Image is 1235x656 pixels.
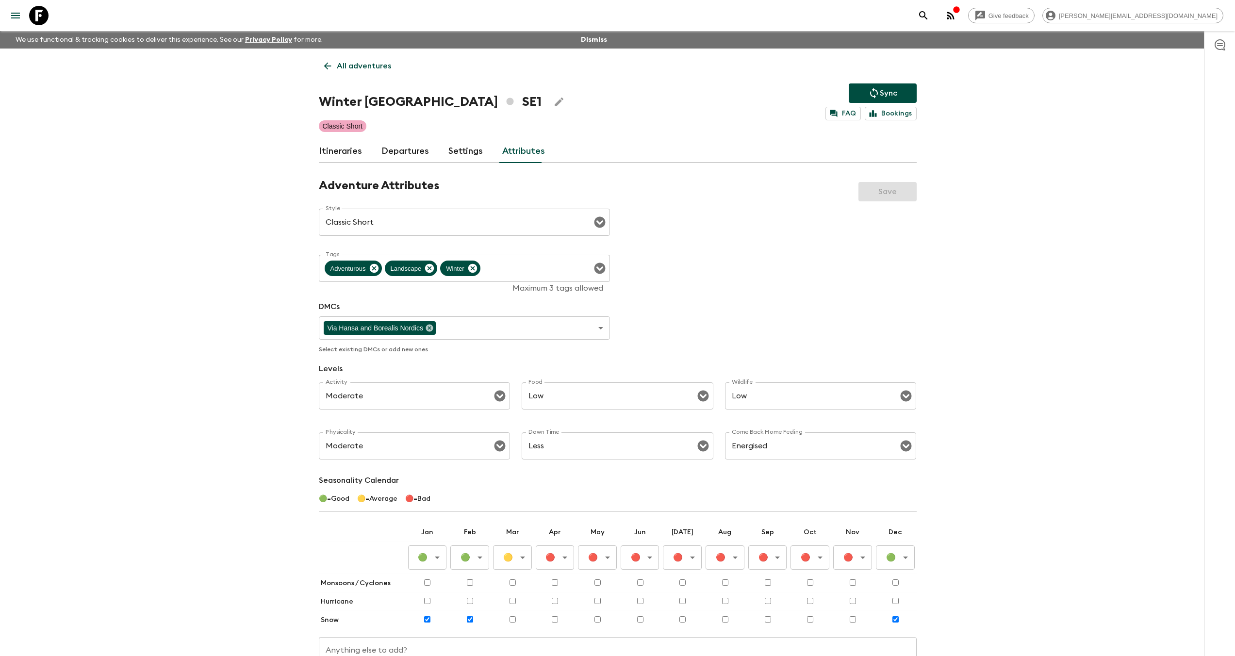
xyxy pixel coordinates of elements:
[405,494,430,504] p: 🔴 = Bad
[385,261,438,276] div: Landscape
[578,548,617,567] div: 🔴
[748,548,787,567] div: 🔴
[849,83,917,103] button: Sync adventure departures to the booking engine
[319,92,542,112] h1: Winter [GEOGRAPHIC_DATA] SE1
[326,378,347,386] label: Activity
[825,107,861,120] a: FAQ
[876,548,915,567] div: 🟢
[493,527,532,537] p: Mar
[321,578,404,588] p: Monsoons / Cyclones
[319,344,610,355] p: Select existing DMCs or add new ones
[899,389,913,403] button: Open
[325,263,372,274] span: Adventurous
[326,428,356,436] label: Physicality
[357,494,397,504] p: 🟡 = Average
[1042,8,1223,23] div: [PERSON_NAME][EMAIL_ADDRESS][DOMAIN_NAME]
[880,87,897,99] p: Sync
[326,204,340,213] label: Style
[790,527,829,537] p: Oct
[578,33,609,47] button: Dismiss
[549,92,569,112] button: Edit Adventure Title
[326,250,339,259] label: Tags
[325,261,382,276] div: Adventurous
[593,262,607,275] button: Open
[1054,12,1223,19] span: [PERSON_NAME][EMAIL_ADDRESS][DOMAIN_NAME]
[245,36,292,43] a: Privacy Policy
[706,548,744,567] div: 🔴
[528,378,543,386] label: Food
[440,261,480,276] div: Winter
[833,527,872,537] p: Nov
[748,527,787,537] p: Sep
[408,527,447,537] p: Jan
[732,428,803,436] label: Come Back Home Feeling
[983,12,1034,19] span: Give feedback
[319,494,349,504] p: 🟢 = Good
[326,283,603,293] p: Maximum 3 tags allowed
[663,527,702,537] p: [DATE]
[324,321,436,335] div: Via Hansa and Borealis Nordics
[502,140,545,163] a: Attributes
[381,140,429,163] a: Departures
[790,548,829,567] div: 🔴
[448,140,483,163] a: Settings
[899,439,913,453] button: Open
[337,60,391,72] p: All adventures
[319,56,396,76] a: All adventures
[593,215,607,229] button: Open
[408,548,447,567] div: 🟢
[319,363,917,375] p: Levels
[528,428,559,436] label: Down Time
[706,527,744,537] p: Aug
[865,107,917,120] a: Bookings
[696,439,710,453] button: Open
[319,475,917,486] p: Seasonality Calendar
[319,301,610,312] p: DMCs
[833,548,872,567] div: 🔴
[968,8,1035,23] a: Give feedback
[6,6,25,25] button: menu
[663,548,702,567] div: 🔴
[319,179,439,193] h2: Adventure Attributes
[621,527,659,537] p: Jun
[696,389,710,403] button: Open
[914,6,933,25] button: search adventures
[323,121,362,131] p: Classic Short
[578,527,617,537] p: May
[319,140,362,163] a: Itineraries
[536,527,575,537] p: Apr
[493,439,507,453] button: Open
[876,527,915,537] p: Dec
[621,548,659,567] div: 🔴
[450,548,489,567] div: 🟢
[321,615,404,625] p: Snow
[321,597,404,607] p: Hurricane
[385,263,428,274] span: Landscape
[324,323,427,334] span: Via Hansa and Borealis Nordics
[536,548,575,567] div: 🔴
[493,548,532,567] div: 🟡
[450,527,489,537] p: Feb
[440,263,470,274] span: Winter
[493,389,507,403] button: Open
[732,378,753,386] label: Wildlife
[12,31,327,49] p: We use functional & tracking cookies to deliver this experience. See our for more.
